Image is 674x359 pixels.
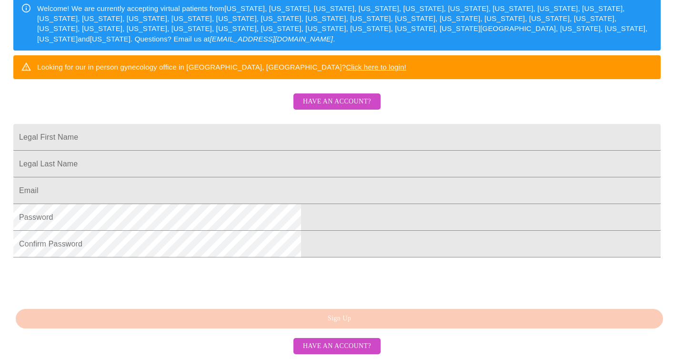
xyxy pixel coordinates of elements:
[210,35,333,43] em: [EMAIL_ADDRESS][DOMAIN_NAME]
[37,58,406,76] div: Looking for our in person gynecology office in [GEOGRAPHIC_DATA], [GEOGRAPHIC_DATA]?
[293,93,381,110] button: Have an account?
[346,63,406,71] a: Click here to login!
[303,96,371,108] span: Have an account?
[303,340,371,352] span: Have an account?
[293,338,381,355] button: Have an account?
[291,104,383,112] a: Have an account?
[291,341,383,349] a: Have an account?
[13,262,158,299] iframe: reCAPTCHA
